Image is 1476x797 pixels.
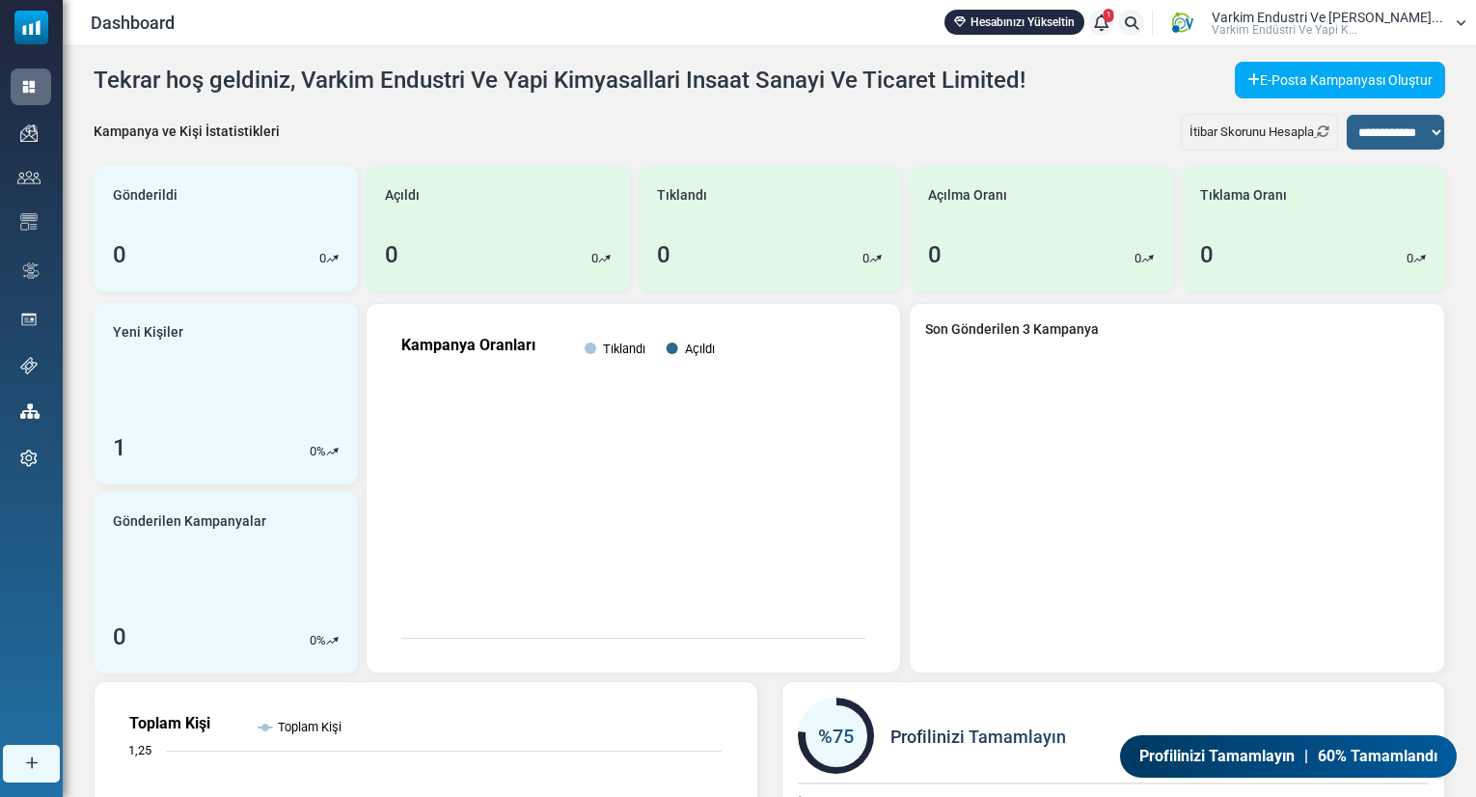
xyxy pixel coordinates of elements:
svg: Kampanya Oranları [382,319,885,657]
p: 0 [862,249,869,268]
span: 1 [1104,9,1114,22]
div: İtibar Skorunu Hesapla [1181,114,1338,151]
div: Profilinizi Tamamlayın [798,698,1430,775]
div: Kampanya ve Kişi İstatistikleri [94,122,280,142]
span: Profilinizi Tamamlayın [1139,745,1295,768]
span: Tıklandı [657,185,707,206]
div: 0 [928,237,942,272]
div: 0 [385,237,398,272]
img: support-icon.svg [20,357,38,374]
span: Varkim Endustri Ve [PERSON_NAME]... [1212,11,1443,24]
div: % [310,631,339,650]
a: Refresh Stats [1314,124,1329,139]
div: 0 [1200,237,1214,272]
a: Hesabınızı Yükseltin [944,10,1084,35]
text: Kampanya Oranları [401,336,535,354]
img: contacts-icon.svg [17,171,41,184]
span: Yeni Kişiler [113,322,183,343]
span: Dashboard [91,10,175,36]
img: landing_pages.svg [20,311,38,328]
div: 1 [113,430,126,465]
div: %75 [798,722,874,751]
text: 1,25 [128,743,151,757]
div: 0 [657,237,670,272]
text: Toplam Kişi [278,720,342,734]
a: Yeni Kişiler 1 0% [94,303,358,484]
span: Gönderilen Kampanyalar [113,511,266,532]
img: workflow.svg [20,260,41,282]
div: % [310,442,339,461]
img: dashboard-icon-active.svg [20,78,38,96]
p: 0 [1134,249,1141,268]
img: settings-icon.svg [20,450,38,467]
img: User Logo [1159,9,1207,38]
a: User Logo Varkim Endustri Ve [PERSON_NAME]... Varki̇m Endüstri̇ Ve Yapi K... [1159,9,1466,38]
img: email-templates-icon.svg [20,213,38,231]
span: | [1304,745,1308,768]
p: 0 [591,249,598,268]
text: Açıldı [684,342,714,356]
span: Gönderildi [113,185,178,206]
a: Profilinizi Tamamlayın | 60% Tamamlandı [1120,735,1457,778]
p: 0 [310,442,316,461]
span: Açıldı [385,185,420,206]
div: 0 [113,619,126,654]
a: Son Gönderilen 3 Kampanya [925,319,1429,340]
text: Toplam Kişi [129,714,210,732]
span: Açılma Oranı [928,185,1007,206]
p: 0 [310,631,316,650]
h4: Tekrar hoş geldiniz, Varkim Endustri Ve Yapi Kimyasallari Insaat Sanayi Ve Ticaret Limited! [94,67,1025,95]
p: 0 [1407,249,1413,268]
img: mailsoftly_icon_blue_white.svg [14,11,48,44]
a: 1 [1088,10,1114,36]
div: 0 [113,237,126,272]
p: 0 [319,249,326,268]
span: Varki̇m Endüstri̇ Ve Yapi K... [1212,24,1357,36]
span: 60% Tamamlandı [1318,745,1437,768]
a: E-Posta Kampanyası Oluştur [1235,62,1445,98]
img: campaigns-icon.png [20,124,38,142]
text: Tıklandı [603,342,645,356]
span: Tıklama Oranı [1200,185,1287,206]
